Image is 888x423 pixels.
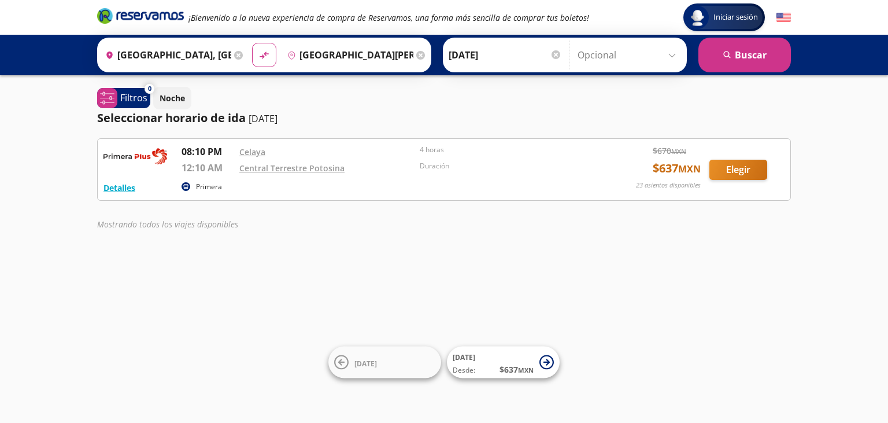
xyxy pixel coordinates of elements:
[328,347,441,378] button: [DATE]
[101,41,231,69] input: Buscar Origen
[354,358,377,368] span: [DATE]
[120,91,147,105] p: Filtros
[678,163,701,175] small: MXN
[188,12,589,23] em: ¡Bienvenido a la nueva experiencia de compra de Reservamos, una forma más sencilla de comprar tus...
[239,146,265,157] a: Celaya
[671,147,686,156] small: MXN
[97,7,184,24] i: Brand Logo
[698,38,791,72] button: Buscar
[776,10,791,25] button: English
[578,41,681,69] input: Opcional
[97,7,184,28] a: Brand Logo
[182,145,234,159] p: 08:10 PM
[160,92,185,104] p: Noche
[449,41,562,69] input: Elegir Fecha
[420,161,594,171] p: Duración
[453,365,475,376] span: Desde:
[821,356,876,411] iframe: Messagebird Livechat Widget
[153,87,191,109] button: Noche
[97,109,246,127] p: Seleccionar horario de ida
[103,145,167,168] img: RESERVAMOS
[420,145,594,155] p: 4 horas
[103,182,135,194] button: Detalles
[518,366,534,374] small: MXN
[97,219,238,230] em: Mostrando todos los viajes disponibles
[239,163,345,174] a: Central Terrestre Potosina
[709,160,767,180] button: Elegir
[499,363,534,376] span: $ 637
[653,145,686,157] span: $ 670
[182,161,234,175] p: 12:10 AM
[636,181,701,190] p: 23 asientos disponibles
[653,160,701,177] span: $ 637
[709,12,763,23] span: Iniciar sesión
[283,41,413,69] input: Buscar Destino
[97,88,150,108] button: 0Filtros
[249,112,277,126] p: [DATE]
[453,352,475,362] span: [DATE]
[148,84,151,94] span: 0
[447,347,560,378] button: [DATE]Desde:$637MXN
[196,182,222,192] p: Primera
